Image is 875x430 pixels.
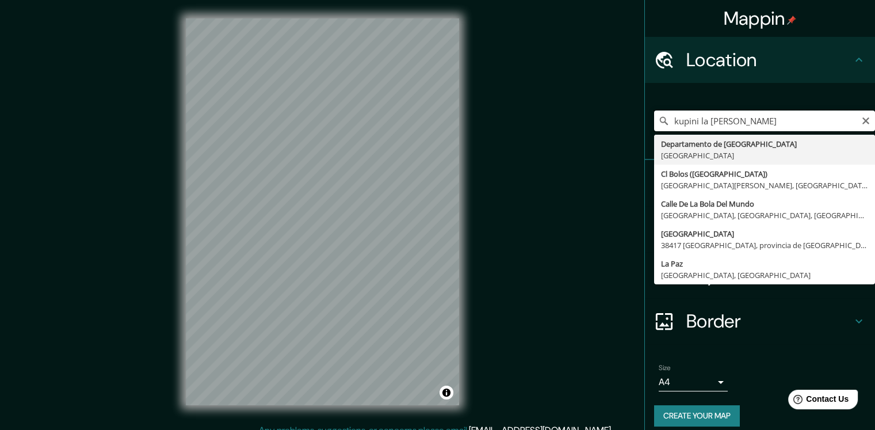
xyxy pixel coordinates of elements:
div: A4 [659,373,728,391]
div: Layout [645,252,875,298]
div: Departamento de [GEOGRAPHIC_DATA] [661,138,868,150]
h4: Layout [686,264,852,287]
label: Size [659,363,671,373]
div: [GEOGRAPHIC_DATA], [GEOGRAPHIC_DATA], [GEOGRAPHIC_DATA] [661,210,868,221]
input: Pick your city or area [654,111,875,131]
button: Create your map [654,405,740,427]
div: 38417 [GEOGRAPHIC_DATA], provincia de [GEOGRAPHIC_DATA][PERSON_NAME], [GEOGRAPHIC_DATA] [661,239,868,251]
div: Pins [645,160,875,206]
button: Toggle attribution [440,386,453,399]
div: [GEOGRAPHIC_DATA][PERSON_NAME], [GEOGRAPHIC_DATA] [661,180,868,191]
div: Location [645,37,875,83]
div: Border [645,298,875,344]
div: Calle De La Bola Del Mundo [661,198,868,210]
div: Style [645,206,875,252]
div: [GEOGRAPHIC_DATA] [661,228,868,239]
canvas: Map [186,18,459,405]
h4: Border [686,310,852,333]
div: [GEOGRAPHIC_DATA], [GEOGRAPHIC_DATA] [661,269,868,281]
div: [GEOGRAPHIC_DATA] [661,150,868,161]
div: La Paz [661,258,868,269]
button: Clear [861,115,870,125]
iframe: Help widget launcher [773,385,862,417]
h4: Mappin [724,7,797,30]
img: pin-icon.png [787,16,796,25]
div: Cl Bolos ([GEOGRAPHIC_DATA]) [661,168,868,180]
h4: Location [686,48,852,71]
